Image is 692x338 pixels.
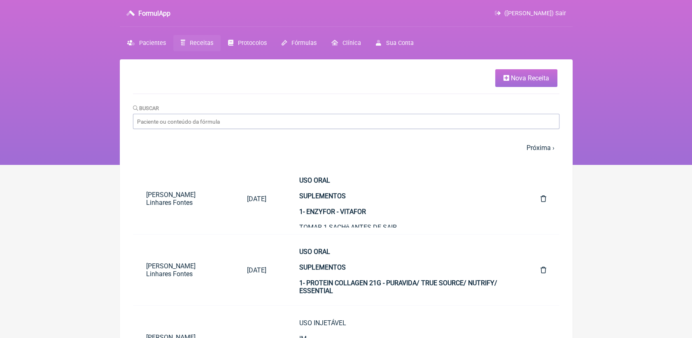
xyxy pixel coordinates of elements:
span: ([PERSON_NAME]) Sair [504,10,566,17]
strong: USO ORAL SUPLEMENTOS 1- ENZYFOR - VITAFOR [299,176,366,216]
a: USO ORALSUPLEMENTOS1- ENZYFOR - VITAFORTOMAR 1 SACHê ANTES DE SAIR [286,170,521,228]
a: Nova Receita [495,69,557,87]
a: ([PERSON_NAME]) Sair [495,10,566,17]
a: [DATE] [234,260,280,281]
label: Buscar [133,105,159,111]
a: [DATE] [234,188,280,209]
span: Pacientes [139,40,166,47]
span: Fórmulas [291,40,317,47]
nav: pager [133,139,559,157]
span: Receitas [190,40,213,47]
a: Protocolos [221,35,274,51]
div: TOMAR 1 SACHê ANTES DE SAIR [299,176,508,263]
span: Protocolos [238,40,267,47]
input: Paciente ou conteúdo da fórmula [133,114,559,129]
strong: USO ORAL SUPLEMENTOS 1- PROTEIN COLLAGEN 21G - PURAVIDA/ TRUE SOURCE/ NUTRIFY/ ESSENTIAL [299,248,497,295]
a: USO ORALSUPLEMENTOS1- PROTEIN COLLAGEN 21G - PURAVIDA/ TRUE SOURCE/ NUTRIFY/ ESSENTIALCONSUMIR CO... [286,241,521,299]
a: Fórmulas [274,35,324,51]
span: Nova Receita [511,74,549,82]
h3: FormulApp [138,9,170,17]
a: Próxima › [527,144,555,152]
a: Receitas [173,35,221,51]
span: Sua Conta [386,40,414,47]
a: [PERSON_NAME] Linhares Fontes [133,256,234,284]
a: Clínica [324,35,368,51]
a: [PERSON_NAME] Linhares Fontes [133,184,234,213]
a: Pacientes [120,35,173,51]
span: Clínica [343,40,361,47]
a: Sua Conta [368,35,421,51]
